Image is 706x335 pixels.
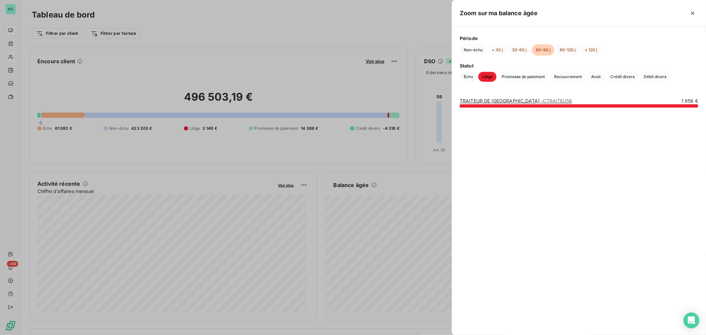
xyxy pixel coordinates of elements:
button: Non-échu [460,44,487,56]
button: 90-120 j [556,44,580,56]
button: < 30 j [488,44,507,56]
span: - CTRAITEU56 [541,98,572,104]
button: 30-60 j [508,44,531,56]
button: Crédit divers [606,72,638,82]
button: Litige [478,72,496,82]
button: Avoir [587,72,605,82]
button: Recouvrement [550,72,586,82]
button: Échu [460,72,477,82]
a: TRAITEUR DE [GEOGRAPHIC_DATA] [460,98,572,104]
span: Statut [460,62,698,69]
button: Débit divers [640,72,670,82]
span: 1 856 € [682,98,698,104]
div: Open Intercom Messenger [683,312,699,328]
span: Période [460,35,698,42]
button: > 120 j [581,44,601,56]
button: 60-90 j [532,44,554,56]
button: Promesse de paiement [498,72,549,82]
h5: Zoom sur ma balance âgée [460,9,538,18]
